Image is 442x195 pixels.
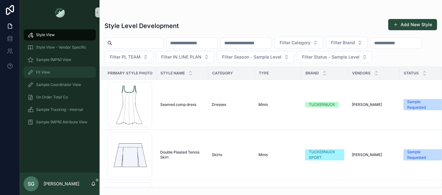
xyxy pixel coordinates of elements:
[326,37,368,49] button: Select Button
[28,180,35,188] span: SG
[105,51,153,63] button: Select Button
[36,45,86,50] span: Style View - Vendor Specific
[36,57,71,62] span: Sample (MPN) View
[24,29,96,40] a: Style View
[212,102,226,107] span: Dresses
[212,71,233,76] span: Category
[222,54,281,60] span: Filter Season - Sample Level
[331,40,355,46] span: Filter Brand
[55,7,65,17] img: App logo
[36,95,68,100] span: On Order Total Co
[297,51,372,63] button: Select Button
[24,42,96,53] a: Style View - Vendor Specific
[309,149,341,160] div: TUCKERNUCK SPORT
[305,71,319,76] span: Brand
[404,71,419,76] span: Status
[24,79,96,90] a: Sample Coordinator View
[156,51,214,63] button: Select Button
[20,25,100,136] div: scrollable content
[309,102,335,107] div: TUCKERNUCK
[24,54,96,65] a: Sample (MPN) View
[258,102,268,107] span: Minis
[36,70,50,75] span: Fit View
[274,37,323,49] button: Select Button
[212,152,222,157] span: Skirts
[258,152,298,157] a: Minis
[352,102,396,107] a: [PERSON_NAME]
[108,71,152,76] span: Primary Style Photo
[352,152,382,157] span: [PERSON_NAME]
[407,99,439,110] div: Sample Requested
[24,104,96,115] a: Sample Tracking - Internal
[160,102,196,107] span: Seamed comp dress
[36,82,81,87] span: Sample Coordinator View
[36,107,83,112] span: Sample Tracking - Internal
[36,32,55,37] span: Style View
[258,152,268,157] span: Minis
[259,71,269,76] span: Type
[388,19,437,30] button: Add New Style
[352,102,382,107] span: [PERSON_NAME]
[44,181,79,187] p: [PERSON_NAME]
[24,67,96,78] a: Fit View
[212,152,251,157] a: Skirts
[161,54,202,60] span: Filter IN LINE PLAN
[258,102,298,107] a: Minis
[305,149,344,160] a: TUCKERNUCK SPORT
[302,54,360,60] span: Filter Status - Sample Level
[217,51,294,63] button: Select Button
[305,102,344,107] a: TUCKERNUCK
[24,92,96,103] a: On Order Total Co
[280,40,310,46] span: Filter Category
[36,120,87,125] span: Sample (MPN) Attribute View
[161,71,185,76] span: Style Name
[212,102,251,107] a: Dresses
[105,21,179,30] h1: Style Level Development
[160,150,204,160] a: Double Pleated Tennis Skirt
[352,152,396,157] a: [PERSON_NAME]
[160,102,204,107] a: Seamed comp dress
[407,149,439,160] div: Sample Requested
[24,117,96,128] a: Sample (MPN) Attribute View
[352,71,370,76] span: Vendors
[110,54,141,60] span: Filter PL TEAM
